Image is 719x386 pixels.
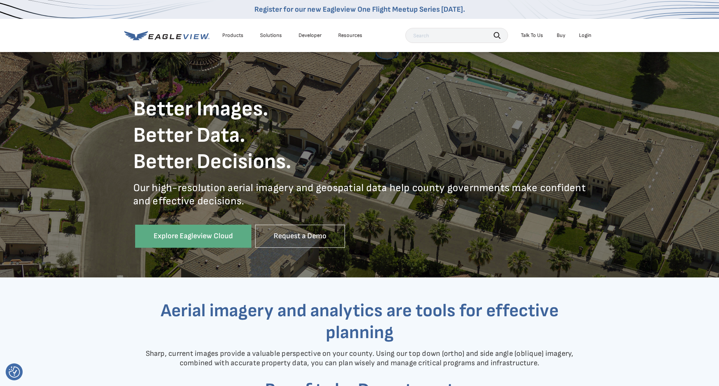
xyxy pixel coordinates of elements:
p: Our high-resolution aerial imagery and geospatial data help county governments make confident and... [133,181,586,219]
a: Explore Eagleview Cloud [135,225,251,248]
input: Search [405,28,508,43]
div: Talk To Us [521,32,543,39]
a: Request a Demo [255,225,345,248]
a: Buy [557,32,565,39]
a: Register for our new Eagleview One Flight Meetup Series [DATE]. [254,5,465,14]
a: Developer [299,32,322,39]
p: Sharp, current images provide a valuable perspective on your county. Using our top down (ortho) a... [139,349,580,379]
div: Login [579,32,591,39]
div: Products [222,32,243,39]
div: Solutions [260,32,282,39]
button: Consent Preferences [9,366,20,378]
h2: Aerial imagery and analytics are tools for effective planning [139,300,580,343]
div: Resources [338,32,362,39]
img: Revisit consent button [9,366,20,378]
h1: Better Images. Better Data. Better Decisions. [133,96,586,175]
